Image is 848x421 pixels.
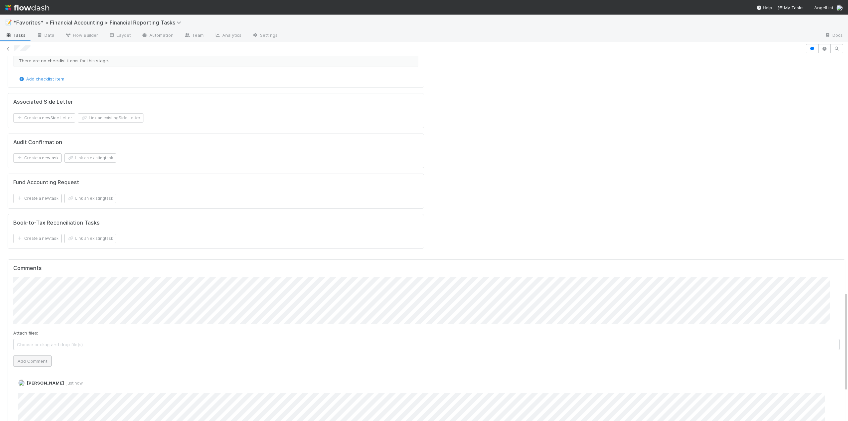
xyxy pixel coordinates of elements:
a: Layout [103,30,136,41]
button: Create a newtask [13,153,62,163]
a: Flow Builder [60,30,103,41]
a: Analytics [209,30,247,41]
span: Choose or drag and drop file(s) [14,339,839,350]
button: Link an existingtask [64,234,116,243]
button: Link an existingSide Letter [78,113,143,123]
img: avatar_705f3a58-2659-4f93-91ad-7a5be837418b.png [18,380,25,386]
span: [PERSON_NAME] [27,380,64,386]
span: just now [64,381,83,386]
div: Help [756,4,772,11]
a: Docs [819,30,848,41]
a: Add checklist item [18,76,64,81]
button: Create a newSide Letter [13,113,75,123]
img: avatar_705f3a58-2659-4f93-91ad-7a5be837418b.png [836,5,843,11]
label: Attach files: [13,330,38,336]
h5: Comments [13,265,840,272]
button: Add Comment [13,355,52,367]
button: Create a newtask [13,194,62,203]
button: Link an existingtask [64,194,116,203]
span: *Favorites* > Financial Accounting > Financial Reporting Tasks [13,19,185,26]
h5: Audit Confirmation [13,139,62,146]
h5: Fund Accounting Request [13,179,79,186]
a: My Tasks [777,4,804,11]
div: There are no checklist items for this stage. [13,54,418,67]
h5: Associated Side Letter [13,99,73,105]
a: Team [179,30,209,41]
span: Flow Builder [65,32,98,38]
span: My Tasks [777,5,804,10]
img: logo-inverted-e16ddd16eac7371096b0.svg [5,2,49,13]
span: 📝 [5,20,12,25]
h5: Book-to-Tax Reconciliation Tasks [13,220,100,226]
span: Tasks [5,32,26,38]
button: Link an existingtask [64,153,116,163]
a: Data [31,30,60,41]
a: Settings [247,30,283,41]
a: Automation [136,30,179,41]
button: Create a newtask [13,234,62,243]
span: AngelList [814,5,833,10]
